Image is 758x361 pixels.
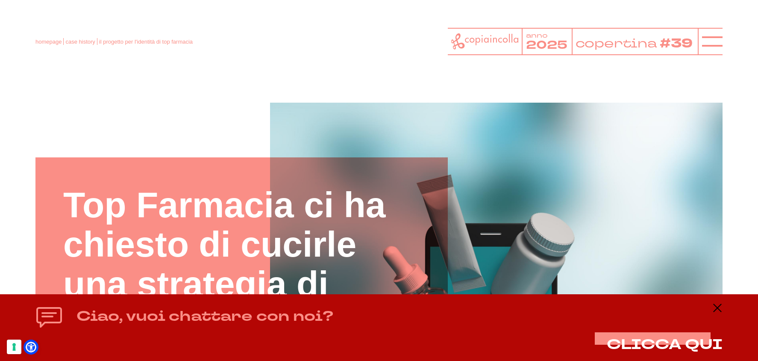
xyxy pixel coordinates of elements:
[526,37,567,53] tspan: 2025
[76,307,333,326] h4: Ciao, vuoi chattare con noi?
[65,38,95,45] a: case history
[607,337,723,352] button: CLICCA QUI
[7,340,21,354] button: Le tue preferenze relative al consenso per le tecnologie di tracciamento
[607,335,723,354] span: CLICCA QUI
[35,38,62,45] a: homepage
[661,35,694,53] tspan: #39
[576,35,658,51] tspan: copertina
[99,38,193,45] span: il progetto per l'identità di top farmacia
[26,342,36,352] a: Open Accessibility Menu
[526,31,548,40] tspan: anno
